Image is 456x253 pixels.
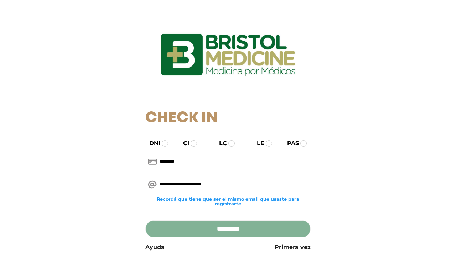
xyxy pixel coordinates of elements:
a: Primera vez [275,243,311,252]
label: LE [250,139,264,148]
a: Ayuda [145,243,165,252]
label: PAS [281,139,299,148]
label: LC [213,139,227,148]
label: DNI [143,139,160,148]
small: Recordá que tiene que ser el mismo email que usaste para registrarte [145,197,311,206]
h1: Check In [145,110,311,127]
img: logo_ingresarbristol.jpg [132,9,324,101]
label: CI [177,139,189,148]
